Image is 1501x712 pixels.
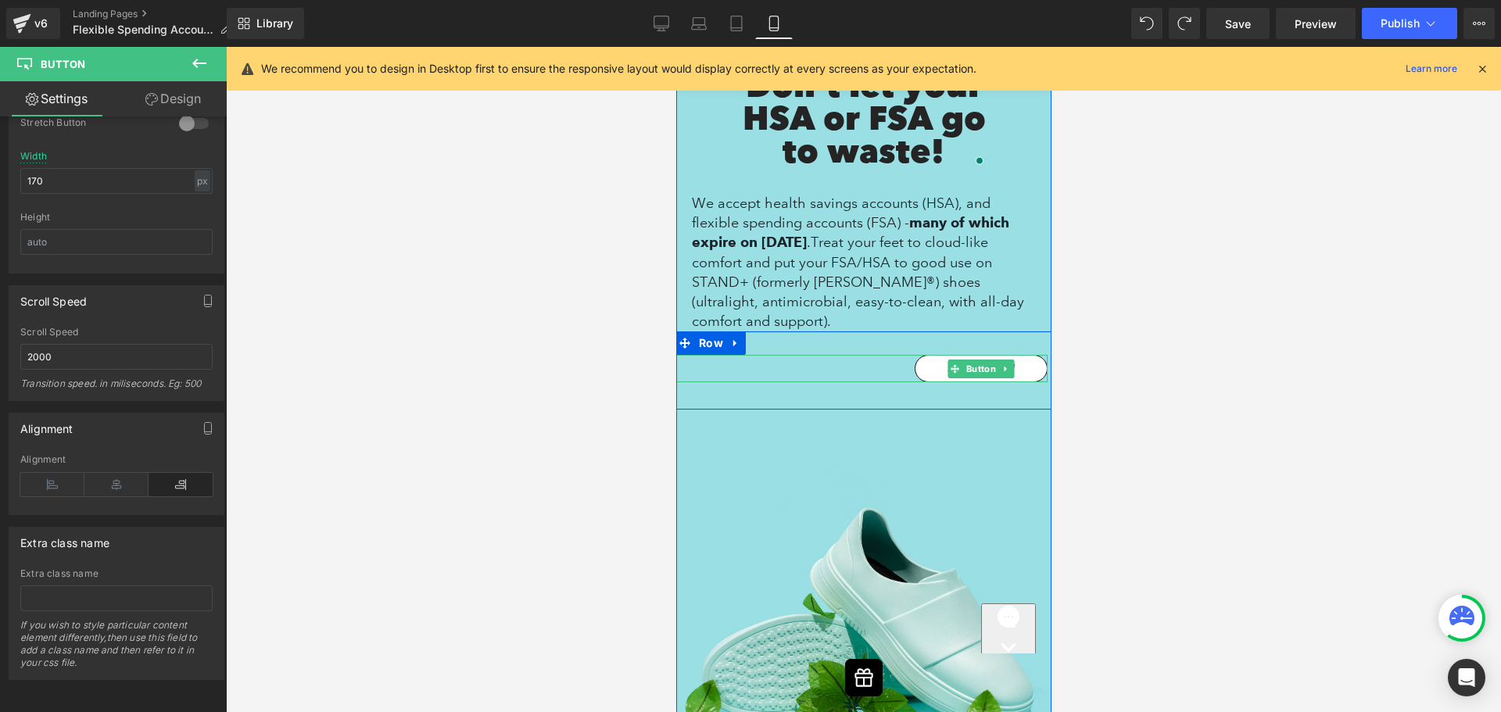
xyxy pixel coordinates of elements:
div: Height [20,212,213,223]
p: We recommend you to design in Desktop first to ensure the responsive layout would display correct... [261,60,976,77]
div: Transition speed. in miliseconds. Eg: 500 [20,377,213,400]
iframe: Gorgias live chat messenger [305,556,360,606]
a: Design [116,81,230,116]
a: New Library [227,8,304,39]
button: Undo [1131,8,1162,39]
input: auto [20,168,213,194]
div: Stretch Button [20,116,163,133]
button: Redo [1169,8,1200,39]
a: Laptop [680,8,718,39]
div: Extra class name [20,568,213,579]
span: Library [256,16,293,30]
a: Mobile [755,8,793,39]
a: Learn more [1399,59,1463,78]
div: Scroll Speed [20,286,87,308]
div: px [195,170,210,191]
div: v6 [31,13,51,34]
span: Preview [1295,16,1337,32]
div: If you wish to style particular content element differently,then use this field to add a class na... [20,619,213,679]
span: Flexible Spending Accounts [73,23,213,36]
div: Extra class name [20,528,109,549]
button: More [1463,8,1495,39]
div: Open Intercom Messenger [1448,659,1485,696]
span: Save [1225,16,1251,32]
a: Landing Pages [73,8,243,20]
a: Tablet [718,8,755,39]
iframe: To enrich screen reader interactions, please activate Accessibility in Grammarly extension settings [676,47,1051,712]
a: Preview [1276,8,1356,39]
div: Alignment [20,454,213,465]
a: Desktop [643,8,680,39]
a: v6 [6,8,60,39]
input: auto [20,229,213,255]
div: Alignment [20,413,73,435]
span: Button [41,58,85,70]
span: Publish [1381,17,1420,30]
div: Width [20,151,47,162]
div: Scroll Speed [20,327,213,338]
button: Publish [1362,8,1457,39]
